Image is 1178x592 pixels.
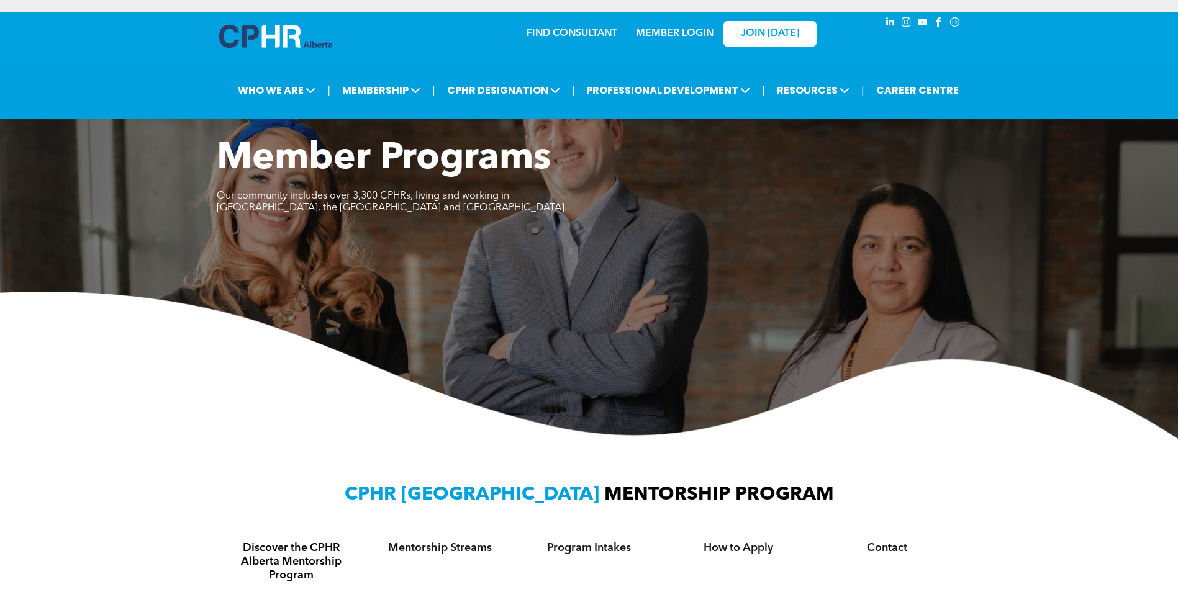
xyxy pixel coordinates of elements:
span: JOIN [DATE] [741,28,799,40]
img: A blue and white logo for cp alberta [219,25,332,48]
li: | [327,78,330,103]
li: | [762,78,765,103]
a: linkedin [884,16,897,32]
a: youtube [916,16,930,32]
span: WHO WE ARE [234,79,319,102]
h4: Discover the CPHR Alberta Mentorship Program [228,541,355,582]
span: Our community includes over 3,300 CPHRs, living and working in [GEOGRAPHIC_DATA], the [GEOGRAPHIC... [217,191,567,213]
h4: Program Intakes [526,541,653,555]
a: MEMBER LOGIN [636,29,714,38]
span: CPHR DESIGNATION [443,79,564,102]
a: facebook [932,16,946,32]
a: FIND CONSULTANT [527,29,617,38]
li: | [861,78,864,103]
span: CPHR [GEOGRAPHIC_DATA] [345,485,599,504]
a: JOIN [DATE] [723,21,817,47]
a: instagram [900,16,913,32]
li: | [432,78,435,103]
a: CAREER CENTRE [872,79,963,102]
h4: Contact [824,541,951,555]
a: Social network [948,16,962,32]
h4: Mentorship Streams [377,541,504,555]
span: PROFESSIONAL DEVELOPMENT [582,79,754,102]
li: | [572,78,575,103]
span: MEMBERSHIP [338,79,424,102]
span: MENTORSHIP PROGRAM [604,485,834,504]
span: Member Programs [217,140,551,177]
h4: How to Apply [675,541,802,555]
span: RESOURCES [773,79,853,102]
